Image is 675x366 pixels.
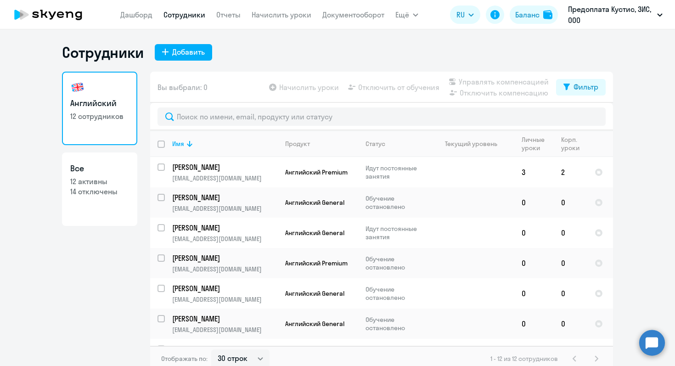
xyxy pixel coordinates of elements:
[563,4,667,26] button: Предоплата Кустис, ЗИС, ООО
[70,111,129,121] p: 12 сотрудников
[172,283,277,293] a: [PERSON_NAME]
[366,164,428,180] p: Идут постоянные занятия
[322,10,384,19] a: Документооборот
[554,248,587,278] td: 0
[172,174,277,182] p: [EMAIL_ADDRESS][DOMAIN_NAME]
[514,187,554,218] td: 0
[366,315,428,332] p: Обучение остановлено
[172,192,277,203] a: [PERSON_NAME]
[216,10,241,19] a: Отчеты
[554,218,587,248] td: 0
[172,295,277,304] p: [EMAIL_ADDRESS][DOMAIN_NAME]
[574,81,598,92] div: Фильтр
[157,82,208,93] span: Вы выбрали: 0
[554,187,587,218] td: 0
[285,229,344,237] span: Английский General
[543,10,552,19] img: balance
[285,289,344,298] span: Английский General
[172,162,276,172] p: [PERSON_NAME]
[172,314,277,324] a: [PERSON_NAME]
[366,140,385,148] div: Статус
[172,46,205,57] div: Добавить
[285,140,358,148] div: Продукт
[450,6,480,24] button: RU
[514,309,554,339] td: 0
[554,157,587,187] td: 2
[157,107,606,126] input: Поиск по имени, email, продукту или статусу
[561,135,587,152] div: Корп. уроки
[366,194,428,211] p: Обучение остановлено
[556,79,606,96] button: Фильтр
[172,223,277,233] a: [PERSON_NAME]
[366,255,428,271] p: Обучение остановлено
[172,140,277,148] div: Имя
[172,223,276,233] p: [PERSON_NAME]
[436,140,514,148] div: Текущий уровень
[366,285,428,302] p: Обучение остановлено
[70,80,85,95] img: english
[522,135,553,152] div: Личные уроки
[172,162,277,172] a: [PERSON_NAME]
[120,10,152,19] a: Дашборд
[172,344,277,354] a: [PERSON_NAME]
[514,278,554,309] td: 0
[490,355,558,363] span: 1 - 12 из 12 сотрудников
[515,9,540,20] div: Баланс
[163,10,205,19] a: Сотрудники
[62,72,137,145] a: Английский12 сотрудников
[568,4,653,26] p: Предоплата Кустис, ЗИС, ООО
[172,283,276,293] p: [PERSON_NAME]
[62,43,144,62] h1: Сотрудники
[285,140,310,148] div: Продукт
[561,135,581,152] div: Корп. уроки
[172,140,184,148] div: Имя
[510,6,558,24] button: Балансbalance
[285,259,348,267] span: Английский Premium
[514,157,554,187] td: 3
[172,326,277,334] p: [EMAIL_ADDRESS][DOMAIN_NAME]
[456,9,465,20] span: RU
[285,168,348,176] span: Английский Premium
[395,6,418,24] button: Ещё
[514,218,554,248] td: 0
[155,44,212,61] button: Добавить
[285,320,344,328] span: Английский General
[172,344,276,354] p: [PERSON_NAME]
[172,235,277,243] p: [EMAIL_ADDRESS][DOMAIN_NAME]
[172,314,276,324] p: [PERSON_NAME]
[172,253,276,263] p: [PERSON_NAME]
[395,9,409,20] span: Ещё
[445,140,497,148] div: Текущий уровень
[172,253,277,263] a: [PERSON_NAME]
[366,140,428,148] div: Статус
[172,192,276,203] p: [PERSON_NAME]
[62,152,137,226] a: Все12 активны14 отключены
[554,309,587,339] td: 0
[522,135,547,152] div: Личные уроки
[252,10,311,19] a: Начислить уроки
[70,163,129,175] h3: Все
[70,186,129,197] p: 14 отключены
[514,248,554,278] td: 0
[172,204,277,213] p: [EMAIL_ADDRESS][DOMAIN_NAME]
[70,176,129,186] p: 12 активны
[554,278,587,309] td: 0
[285,198,344,207] span: Английский General
[172,265,277,273] p: [EMAIL_ADDRESS][DOMAIN_NAME]
[366,225,428,241] p: Идут постоянные занятия
[161,355,208,363] span: Отображать по:
[70,97,129,109] h3: Английский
